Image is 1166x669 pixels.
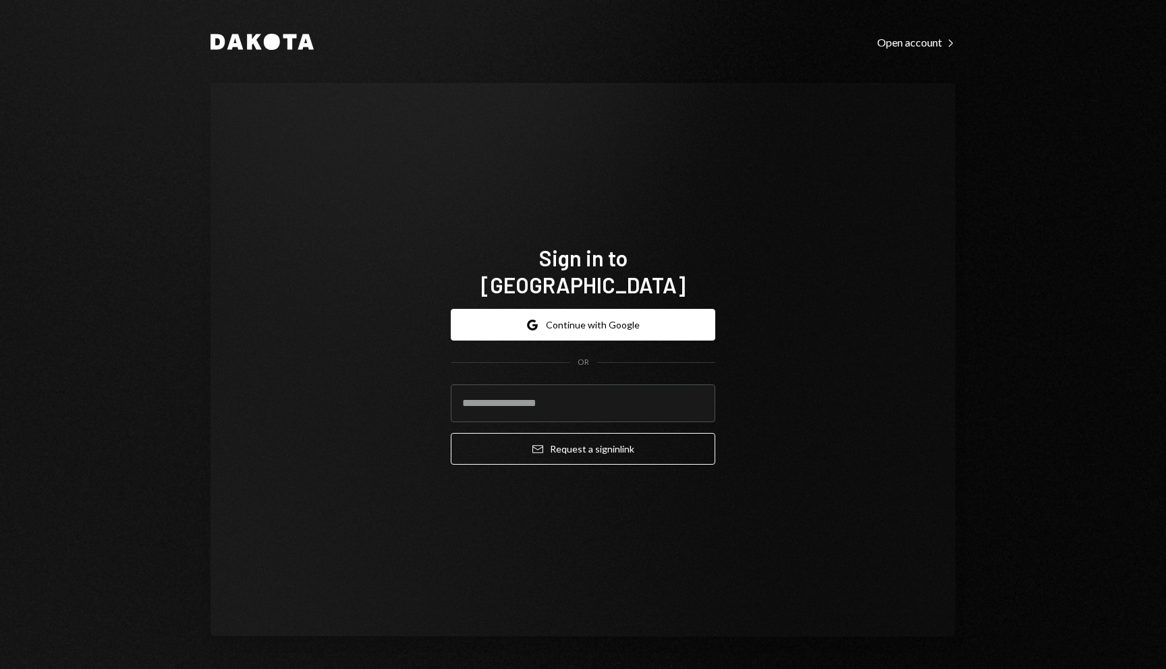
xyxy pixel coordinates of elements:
[451,309,715,341] button: Continue with Google
[877,36,955,49] div: Open account
[877,34,955,49] a: Open account
[578,357,589,368] div: OR
[451,433,715,465] button: Request a signinlink
[451,244,715,298] h1: Sign in to [GEOGRAPHIC_DATA]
